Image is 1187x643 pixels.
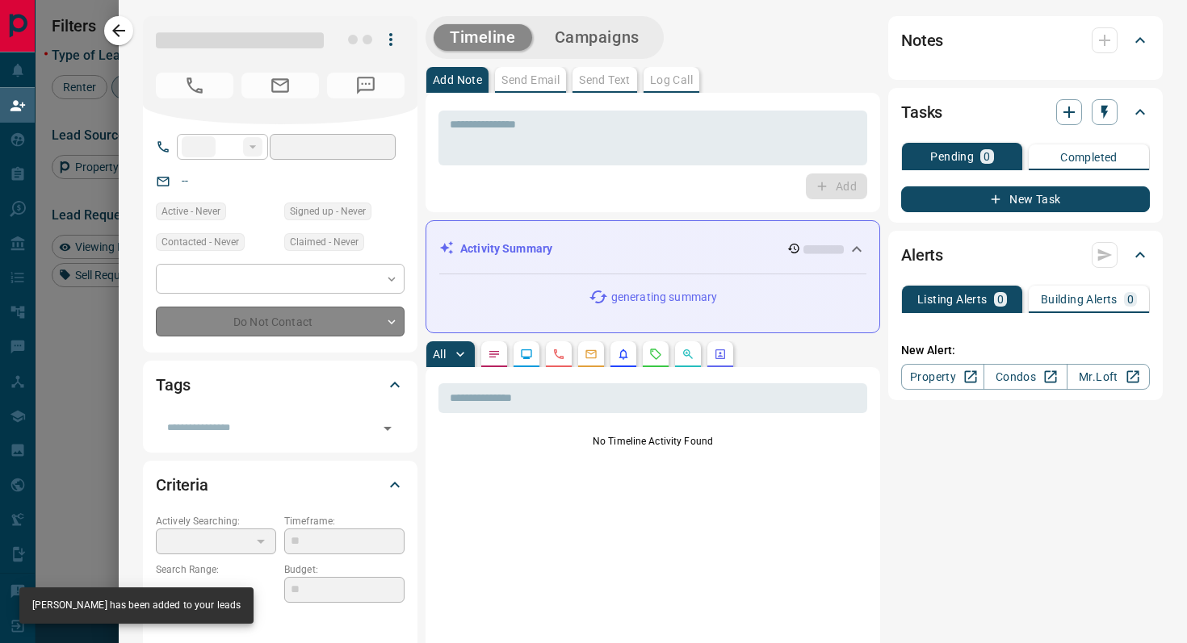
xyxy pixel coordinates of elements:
svg: Listing Alerts [617,348,630,361]
svg: Notes [488,348,501,361]
div: Tags [156,365,405,404]
h2: Alerts [901,242,943,268]
p: Actively Searching: [156,514,276,528]
div: Alerts [901,236,1150,274]
svg: Calls [552,348,565,361]
div: Notes [901,21,1150,60]
p: 0 [984,151,990,162]
h2: Notes [901,27,943,53]
p: New Alert: [901,342,1150,359]
p: Timeframe: [284,514,405,528]
div: [PERSON_NAME] has been added to your leads [32,592,241,619]
a: -- [182,174,188,187]
svg: Requests [649,348,662,361]
span: Active - Never [161,203,220,219]
p: Activity Summary [460,240,552,257]
p: 0 [997,294,1004,305]
div: Activity Summary [439,234,866,264]
h2: Tasks [901,99,942,125]
a: Condos [984,364,1067,390]
button: Timeline [434,24,532,51]
button: Open [376,417,399,440]
a: Property [901,364,984,390]
p: Add Note [433,74,482,86]
p: generating summary [611,289,717,306]
svg: Emails [585,348,598,361]
p: All [433,349,446,360]
p: 0 [1127,294,1134,305]
span: Signed up - Never [290,203,366,219]
p: Areas Searched: [156,612,405,626]
h2: Tags [156,372,190,398]
p: No Timeline Activity Found [438,434,867,449]
div: Tasks [901,93,1150,132]
div: Do Not Contact [156,307,405,336]
p: Search Range: [156,562,276,577]
span: No Number [156,73,233,98]
p: -- - -- [156,577,276,603]
span: Claimed - Never [290,234,359,250]
p: Listing Alerts [917,294,988,305]
svg: Agent Actions [714,348,727,361]
svg: Lead Browsing Activity [520,348,533,361]
p: Budget: [284,562,405,577]
span: Contacted - Never [161,234,239,250]
button: Campaigns [539,24,656,51]
span: No Number [327,73,405,98]
h2: Criteria [156,472,208,498]
span: No Email [241,73,319,98]
a: Mr.Loft [1067,364,1150,390]
p: Building Alerts [1041,294,1118,305]
p: Pending [930,151,974,162]
button: New Task [901,186,1150,212]
div: Criteria [156,466,405,504]
svg: Opportunities [682,348,694,361]
p: Completed [1060,152,1118,163]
